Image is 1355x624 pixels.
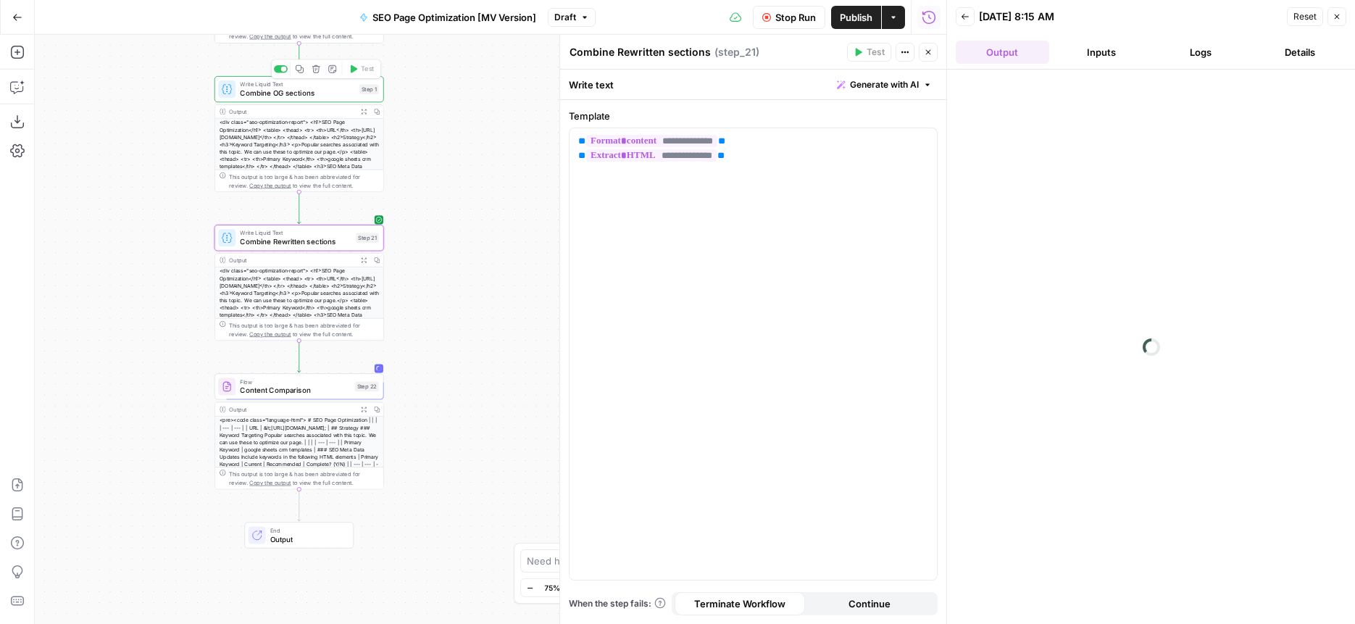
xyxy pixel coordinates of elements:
[867,46,885,59] span: Test
[240,236,351,247] span: Combine Rewritten sections
[249,479,291,486] span: Copy the output
[1287,7,1323,26] button: Reset
[240,378,350,386] span: Flow
[1154,41,1248,64] button: Logs
[1055,41,1148,64] button: Inputs
[297,192,301,224] g: Edge from step_1 to step_21
[214,373,384,489] div: FlowContent ComparisonStep 22Output<pre><code class="language-html"> # SEO Page Optimization | | ...
[359,84,379,94] div: Step 1
[297,489,301,521] g: Edge from step_22 to end
[560,70,946,99] div: Write text
[361,64,374,74] span: Test
[229,469,379,486] div: This output is too large & has been abbreviated for review. to view the full content.
[569,597,666,610] a: When the step fails:
[544,582,560,594] span: 75%
[240,88,354,99] span: Combine OG sections
[214,522,384,548] div: EndOutput
[215,119,383,215] div: <div class="seo-optimization-report"> <h1>SEO Page Optimization</h1> <table> <thead> <tr> <th>URL...
[344,62,378,76] button: Test
[570,45,711,59] textarea: Combine Rewritten sections
[229,320,379,338] div: This output is too large & has been abbreviated for review. to view the full content.
[956,41,1049,64] button: Output
[753,6,825,29] button: Stop Run
[831,75,938,94] button: Generate with AI
[714,45,759,59] span: ( step_21 )
[270,526,345,535] span: End
[270,533,345,544] span: Output
[1293,10,1317,23] span: Reset
[249,182,291,188] span: Copy the output
[214,76,384,192] div: Write Liquid TextCombine OG sectionsStep 1TestOutput<div class="seo-optimization-report"> <h1>SEO...
[229,404,354,413] div: Output
[240,385,350,396] span: Content Comparison
[840,10,872,25] span: Publish
[214,225,384,341] div: Write Liquid TextCombine Rewritten sectionsStep 21Output<div class="seo-optimization-report"> <h1...
[222,381,233,392] img: vrinnnclop0vshvmafd7ip1g7ohf
[548,8,596,27] button: Draft
[229,172,379,189] div: This output is too large & has been abbreviated for review. to view the full content.
[775,10,816,25] span: Stop Run
[849,596,891,611] span: Continue
[249,33,291,39] span: Copy the output
[229,23,379,41] div: This output is too large & has been abbreviated for review. to view the full content.
[850,78,919,91] span: Generate with AI
[297,341,301,373] g: Edge from step_21 to step_22
[805,592,935,615] button: Continue
[372,10,536,25] span: SEO Page Optimization [MV Version]
[240,228,351,237] span: Write Liquid Text
[831,6,881,29] button: Publish
[249,330,291,337] span: Copy the output
[240,80,354,88] span: Write Liquid Text
[847,43,891,62] button: Test
[351,6,545,29] button: SEO Page Optimization [MV Version]
[229,107,354,116] div: Output
[215,267,383,363] div: <div class="seo-optimization-report"> <h1>SEO Page Optimization</h1> <table> <thead> <tr> <th>URL...
[569,109,938,123] label: Template
[554,11,576,24] span: Draft
[1253,41,1346,64] button: Details
[355,382,379,392] div: Step 22
[229,256,354,265] div: Output
[356,233,379,243] div: Step 21
[694,596,785,611] span: Terminate Workflow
